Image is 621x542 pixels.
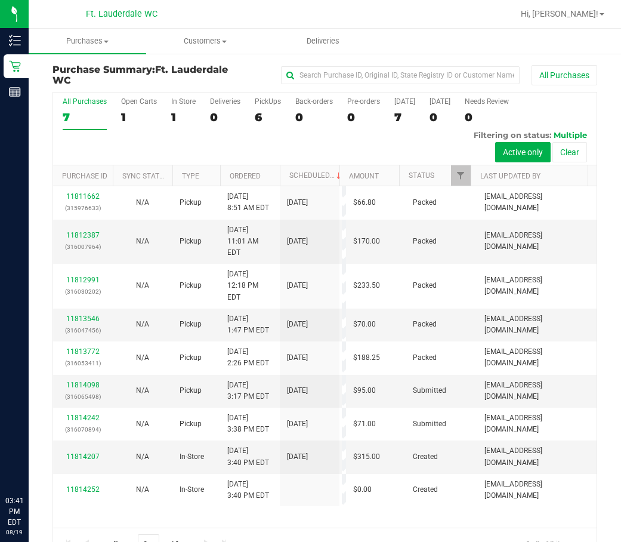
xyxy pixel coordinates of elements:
button: N/A [136,385,149,396]
span: Submitted [413,418,446,430]
a: Deliveries [264,29,382,54]
button: Clear [552,142,587,162]
span: Filtering on status: [474,130,551,140]
span: [DATE] [287,418,308,430]
a: Ordered [230,172,261,180]
span: $70.00 [353,319,376,330]
span: [DATE] [287,352,308,364]
span: [DATE] [287,385,308,396]
div: 0 [430,110,450,124]
span: Customers [147,36,263,47]
span: Not Applicable [136,320,149,328]
div: 0 [347,110,380,124]
span: Deliveries [291,36,356,47]
div: 1 [121,110,157,124]
button: N/A [136,352,149,364]
span: [EMAIL_ADDRESS][DOMAIN_NAME] [484,380,589,402]
div: In Store [171,97,196,106]
p: (316007964) [60,241,106,252]
span: [EMAIL_ADDRESS][DOMAIN_NAME] [484,191,589,214]
span: [DATE] 12:18 PM EDT [227,269,273,303]
a: 11813772 [66,347,100,356]
span: Not Applicable [136,452,149,461]
button: N/A [136,236,149,247]
span: Not Applicable [136,485,149,494]
span: [DATE] 3:17 PM EDT [227,380,269,402]
span: Not Applicable [136,198,149,207]
span: In-Store [180,451,204,463]
a: 11814098 [66,381,100,389]
span: $95.00 [353,385,376,396]
span: [EMAIL_ADDRESS][DOMAIN_NAME] [484,445,589,468]
a: 11814207 [66,452,100,461]
span: [DATE] [287,197,308,208]
span: Pickup [180,352,202,364]
span: Packed [413,319,437,330]
span: [EMAIL_ADDRESS][DOMAIN_NAME] [484,346,589,369]
span: [DATE] [287,319,308,330]
span: Pickup [180,319,202,330]
span: [DATE] [287,280,308,291]
span: Not Applicable [136,281,149,290]
span: Hi, [PERSON_NAME]! [521,9,598,19]
div: [DATE] [394,97,415,106]
span: $170.00 [353,236,380,247]
span: Not Applicable [136,386,149,395]
div: [DATE] [430,97,450,106]
a: Last Updated By [480,172,540,180]
span: [DATE] [287,236,308,247]
a: Filter [451,165,471,186]
span: Pickup [180,385,202,396]
div: Back-orders [295,97,333,106]
span: $0.00 [353,484,372,495]
button: All Purchases [532,65,597,85]
div: Pre-orders [347,97,380,106]
span: [EMAIL_ADDRESS][DOMAIN_NAME] [484,479,589,501]
a: Customers [146,29,264,54]
button: N/A [136,197,149,208]
div: Open Carts [121,97,157,106]
span: Pickup [180,197,202,208]
span: Packed [413,280,437,291]
span: Created [413,484,438,495]
span: Multiple [554,130,587,140]
a: 11812387 [66,231,100,239]
button: N/A [136,418,149,430]
span: [DATE] 3:38 PM EDT [227,412,269,435]
span: [DATE] 2:26 PM EDT [227,346,269,369]
span: Packed [413,236,437,247]
span: [DATE] 3:40 PM EDT [227,445,269,468]
a: Scheduled [289,171,344,180]
div: All Purchases [63,97,107,106]
span: Purchases [29,36,146,47]
p: (316053411) [60,358,106,369]
span: [DATE] 3:40 PM EDT [227,479,269,501]
a: Amount [349,172,379,180]
span: $315.00 [353,451,380,463]
p: (316047456) [60,325,106,336]
span: Pickup [180,418,202,430]
div: 1 [171,110,196,124]
div: 7 [394,110,415,124]
input: Search Purchase ID, Original ID, State Registry ID or Customer Name... [281,66,520,84]
button: N/A [136,280,149,291]
span: [EMAIL_ADDRESS][DOMAIN_NAME] [484,412,589,435]
span: Ft. Lauderdale WC [86,9,157,19]
span: [DATE] [287,451,308,463]
p: (315976633) [60,202,106,214]
button: N/A [136,451,149,463]
div: Needs Review [465,97,509,106]
a: 11814252 [66,485,100,494]
inline-svg: Retail [9,60,21,72]
a: Status [409,171,434,180]
span: Pickup [180,236,202,247]
span: [DATE] 1:47 PM EDT [227,313,269,336]
span: In-Store [180,484,204,495]
inline-svg: Inventory [9,35,21,47]
span: [DATE] 11:01 AM EDT [227,224,273,259]
a: Purchase ID [62,172,107,180]
p: 03:41 PM EDT [5,495,23,528]
a: 11812991 [66,276,100,284]
p: (316065498) [60,391,106,402]
span: Packed [413,197,437,208]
